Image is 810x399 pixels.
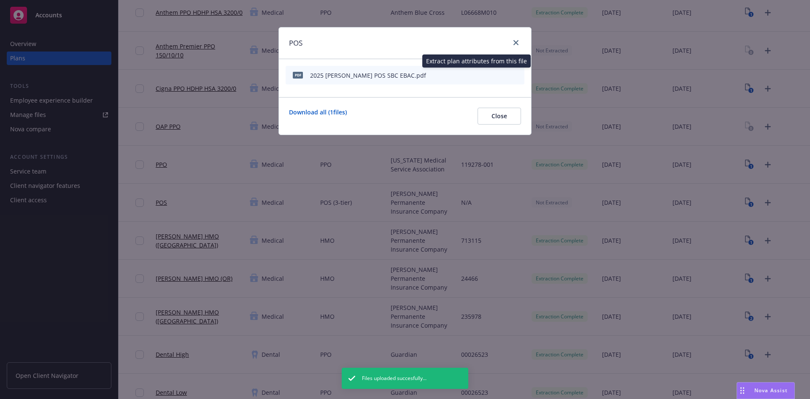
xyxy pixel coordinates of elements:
button: Nova Assist [737,382,795,399]
div: 2025 [PERSON_NAME] POS SBC EBAC.pdf [310,71,426,80]
button: download file [486,69,493,81]
button: Close [478,108,521,125]
a: Download all ( 1 files) [289,108,347,125]
button: archive file [514,69,521,81]
span: Files uploaded succesfully... [362,375,427,382]
div: Drag to move [737,383,748,399]
button: start extraction [470,69,480,81]
span: Close [491,112,507,120]
button: preview file [500,69,508,81]
h1: POS [289,38,302,49]
a: close [511,38,521,48]
span: Nova Assist [754,387,788,394]
span: pdf [293,72,303,78]
div: Extract plan attributes from this file [422,54,531,68]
